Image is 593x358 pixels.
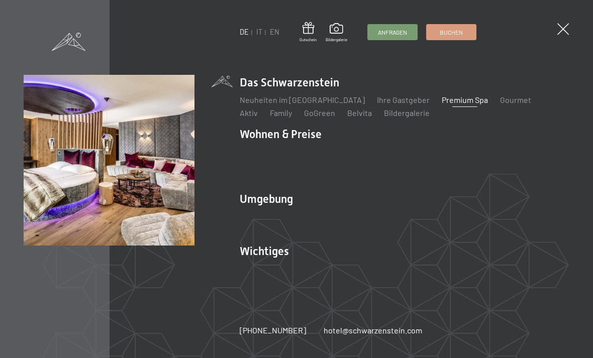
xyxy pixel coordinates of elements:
a: Bildergalerie [384,108,430,117]
a: Belvita [347,108,372,117]
a: Family [270,108,292,117]
a: Gourmet [500,95,531,104]
span: Gutschein [300,37,317,43]
a: Anfragen [368,25,417,40]
a: Buchen [427,25,476,40]
a: Ihre Gastgeber [377,95,430,104]
a: Premium Spa [442,95,488,104]
span: [PHONE_NUMBER] [240,325,306,335]
a: [PHONE_NUMBER] [240,325,306,336]
a: GoGreen [304,108,335,117]
a: Bildergalerie [326,23,347,42]
a: Gutschein [300,22,317,43]
span: Bildergalerie [326,37,347,43]
a: hotel@schwarzenstein.com [324,325,422,336]
a: Neuheiten im [GEOGRAPHIC_DATA] [240,95,365,104]
a: Aktiv [240,108,258,117]
span: Buchen [440,28,463,37]
span: Anfragen [378,28,407,37]
a: DE [240,28,249,36]
a: EN [270,28,279,36]
a: IT [256,28,262,36]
